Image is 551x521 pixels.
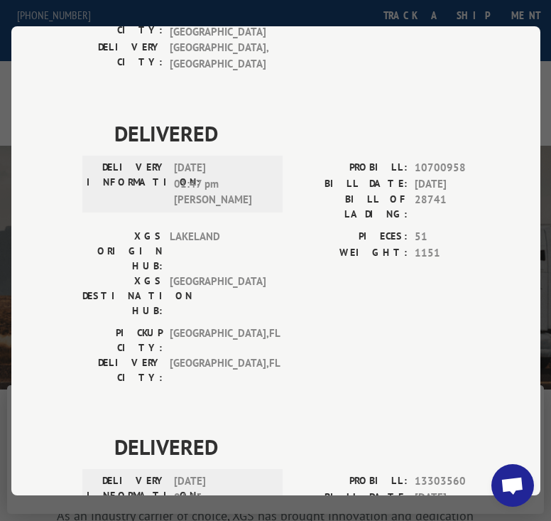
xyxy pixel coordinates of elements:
label: XGS DESTINATION HUB: [82,274,163,318]
label: PICKUP CITY: [82,326,163,355]
span: [DATE] [415,489,508,505]
span: 28741 [415,192,508,222]
label: DELIVERY CITY: [82,40,163,72]
span: 10700958 [415,160,508,176]
span: [GEOGRAPHIC_DATA] , [GEOGRAPHIC_DATA] [170,40,266,72]
span: [GEOGRAPHIC_DATA] [170,274,266,318]
span: [GEOGRAPHIC_DATA] , FL [170,355,266,385]
span: 51 [415,229,508,245]
label: XGS ORIGIN HUB: [82,229,163,274]
label: PIECES: [295,229,408,245]
label: BILL OF LADING: [295,192,408,222]
span: 1151 [415,245,508,261]
span: [DATE] 01:47 pm [PERSON_NAME] [174,160,270,208]
label: BILL DATE: [295,489,408,505]
span: DELIVERED [114,117,508,149]
label: WEIGHT: [295,245,408,261]
label: DELIVERY CITY: [82,355,163,385]
label: PROBILL: [295,473,408,490]
span: LAKELAND [170,229,266,274]
span: 13303560 [415,473,508,490]
label: BILL DATE: [295,176,408,192]
label: PROBILL: [295,160,408,176]
span: [GEOGRAPHIC_DATA] , FL [170,326,266,355]
span: [DATE] [415,176,508,192]
span: DELIVERED [114,431,508,463]
label: DELIVERY INFORMATION: [87,160,167,208]
div: Open chat [491,464,534,507]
